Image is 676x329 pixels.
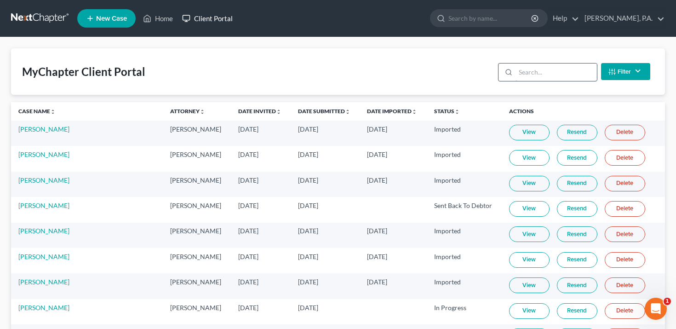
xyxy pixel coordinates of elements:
[664,298,671,305] span: 1
[509,303,550,319] a: View
[412,109,417,115] i: unfold_more
[163,146,231,171] td: [PERSON_NAME]
[298,253,318,260] span: [DATE]
[163,273,231,299] td: [PERSON_NAME]
[298,227,318,235] span: [DATE]
[509,277,550,293] a: View
[18,108,56,115] a: Case Nameunfold_more
[427,197,502,222] td: Sent Back To Debtor
[298,304,318,312] span: [DATE]
[170,108,205,115] a: Attorneyunfold_more
[557,303,597,319] a: Resend
[163,172,231,197] td: [PERSON_NAME]
[238,108,281,115] a: Date Invitedunfold_more
[238,125,258,133] span: [DATE]
[298,125,318,133] span: [DATE]
[427,121,502,146] td: Imported
[367,253,387,260] span: [DATE]
[509,226,550,242] a: View
[18,202,69,209] a: [PERSON_NAME]
[509,150,550,166] a: View
[238,278,258,286] span: [DATE]
[238,176,258,184] span: [DATE]
[605,277,645,293] a: Delete
[238,304,258,312] span: [DATE]
[605,176,645,191] a: Delete
[18,125,69,133] a: [PERSON_NAME]
[367,108,417,115] a: Date Importedunfold_more
[454,109,460,115] i: unfold_more
[298,150,318,158] span: [DATE]
[557,226,597,242] a: Resend
[238,150,258,158] span: [DATE]
[18,278,69,286] a: [PERSON_NAME]
[238,253,258,260] span: [DATE]
[427,146,502,171] td: Imported
[434,108,460,115] a: Statusunfold_more
[427,248,502,273] td: Imported
[509,252,550,268] a: View
[605,125,645,140] a: Delete
[298,108,350,115] a: Date Submittedunfold_more
[516,63,597,81] input: Search...
[163,121,231,146] td: [PERSON_NAME]
[163,248,231,273] td: [PERSON_NAME]
[557,277,597,293] a: Resend
[557,252,597,268] a: Resend
[605,303,645,319] a: Delete
[18,150,69,158] a: [PERSON_NAME]
[427,299,502,324] td: In Progress
[96,15,127,22] span: New Case
[557,150,597,166] a: Resend
[605,150,645,166] a: Delete
[238,202,258,209] span: [DATE]
[367,278,387,286] span: [DATE]
[200,109,205,115] i: unfold_more
[163,223,231,248] td: [PERSON_NAME]
[18,227,69,235] a: [PERSON_NAME]
[605,201,645,217] a: Delete
[18,304,69,312] a: [PERSON_NAME]
[502,102,665,121] th: Actions
[163,299,231,324] td: [PERSON_NAME]
[22,64,145,79] div: MyChapter Client Portal
[557,201,597,217] a: Resend
[427,172,502,197] td: Imported
[18,253,69,260] a: [PERSON_NAME]
[345,109,350,115] i: unfold_more
[427,223,502,248] td: Imported
[238,227,258,235] span: [DATE]
[163,197,231,222] td: [PERSON_NAME]
[367,176,387,184] span: [DATE]
[298,202,318,209] span: [DATE]
[178,10,237,27] a: Client Portal
[605,252,645,268] a: Delete
[427,273,502,299] td: Imported
[509,125,550,140] a: View
[645,298,667,320] iframe: Intercom live chat
[367,150,387,158] span: [DATE]
[298,176,318,184] span: [DATE]
[557,176,597,191] a: Resend
[605,226,645,242] a: Delete
[448,10,533,27] input: Search by name...
[276,109,281,115] i: unfold_more
[367,227,387,235] span: [DATE]
[548,10,579,27] a: Help
[509,176,550,191] a: View
[138,10,178,27] a: Home
[367,125,387,133] span: [DATE]
[509,201,550,217] a: View
[50,109,56,115] i: unfold_more
[601,63,650,80] button: Filter
[557,125,597,140] a: Resend
[18,176,69,184] a: [PERSON_NAME]
[298,278,318,286] span: [DATE]
[580,10,665,27] a: [PERSON_NAME], P.A.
